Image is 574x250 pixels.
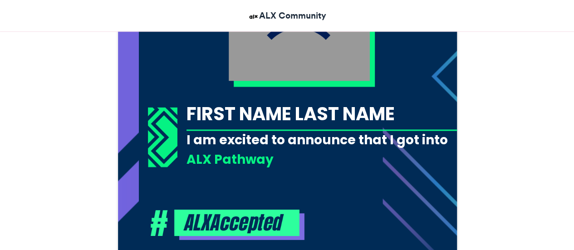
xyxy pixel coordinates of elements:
[186,131,472,166] div: I am excited to announce that I got into the
[248,11,259,22] img: ALX Community
[186,150,472,168] div: ALX Pathway
[186,101,472,127] div: FIRST NAME LAST NAME
[248,9,326,22] a: ALX Community
[148,107,177,167] img: 1718367053.733-03abb1a83a9aadad37b12c69bdb0dc1c60dcbf83.png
